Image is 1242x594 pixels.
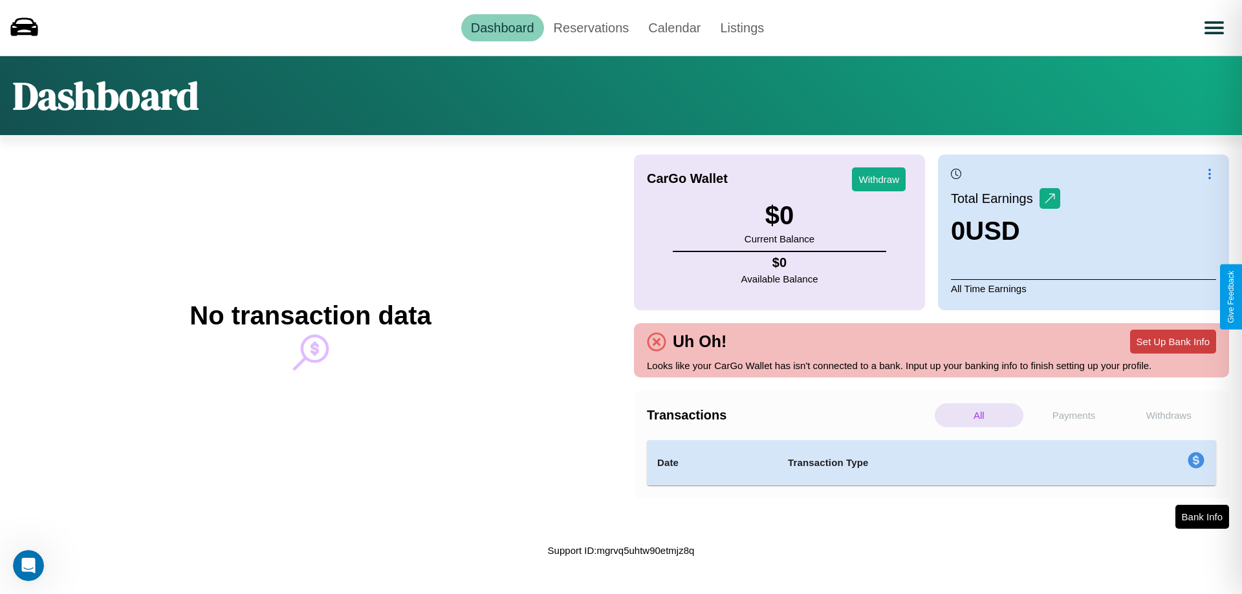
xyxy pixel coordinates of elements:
[951,187,1040,210] p: Total Earnings
[190,301,431,330] h2: No transaction data
[935,403,1023,427] p: All
[657,455,767,471] h4: Date
[13,69,199,122] h1: Dashboard
[852,167,906,191] button: Withdraw
[461,14,544,41] a: Dashboard
[638,14,710,41] a: Calendar
[1175,505,1229,529] button: Bank Info
[647,357,1216,374] p: Looks like your CarGo Wallet has isn't connected to a bank. Input up your banking info to finish ...
[13,550,44,581] iframe: Intercom live chat
[951,279,1216,297] p: All Time Earnings
[951,217,1060,246] h3: 0 USD
[666,332,733,351] h4: Uh Oh!
[544,14,639,41] a: Reservations
[745,230,814,248] p: Current Balance
[1030,403,1118,427] p: Payments
[741,270,818,288] p: Available Balance
[1124,403,1213,427] p: Withdraws
[710,14,774,41] a: Listings
[788,455,1082,471] h4: Transaction Type
[1226,271,1236,323] div: Give Feedback
[745,201,814,230] h3: $ 0
[1130,330,1216,354] button: Set Up Bank Info
[741,255,818,270] h4: $ 0
[548,542,695,559] p: Support ID: mgrvq5uhtw90etmjz8q
[647,408,931,423] h4: Transactions
[647,440,1216,485] table: simple table
[647,171,728,186] h4: CarGo Wallet
[1196,10,1232,46] button: Open menu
